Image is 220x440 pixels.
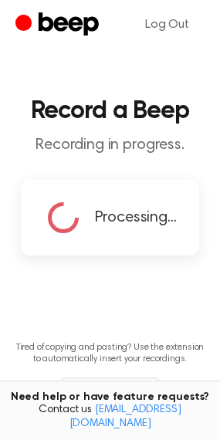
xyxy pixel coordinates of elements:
span: Processing... [95,206,177,229]
a: Beep [15,10,103,40]
p: Tired of copying and pasting? Use the extension to automatically insert your recordings. [12,342,208,365]
a: Log Out [130,6,205,43]
a: [EMAIL_ADDRESS][DOMAIN_NAME] [69,404,181,429]
span: Contact us [9,404,211,431]
p: Recording in progress. [12,136,208,155]
h1: Record a Beep [12,99,208,124]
